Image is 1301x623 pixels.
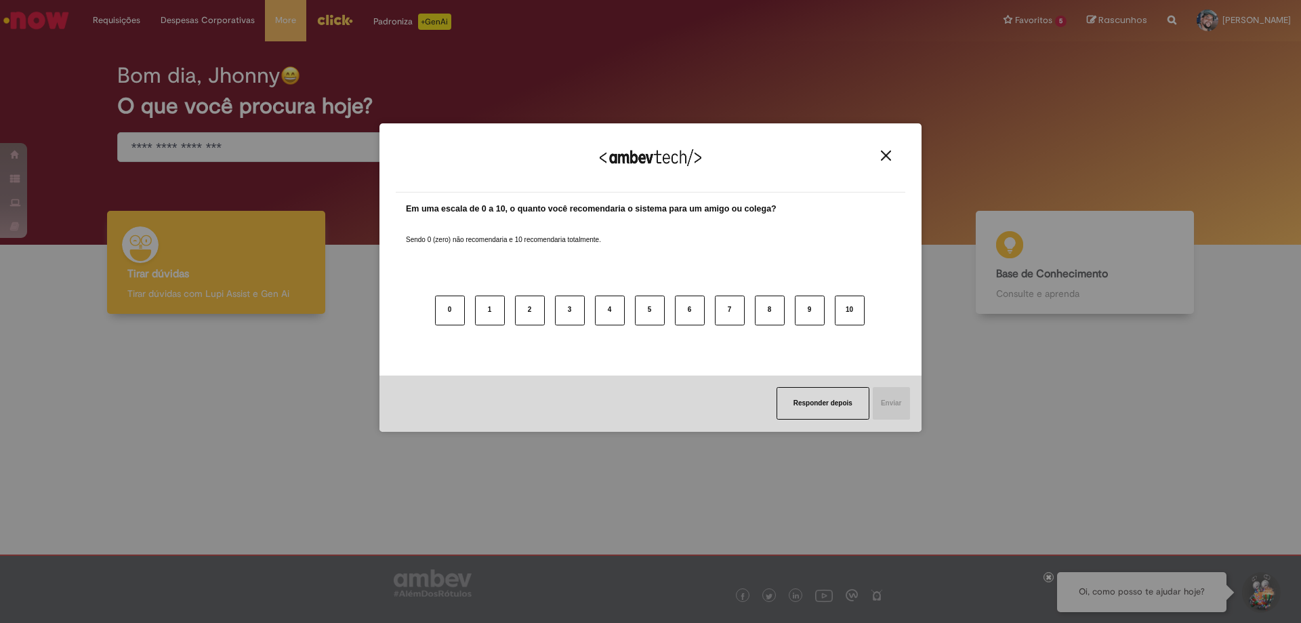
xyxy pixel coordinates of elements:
[777,387,869,420] button: Responder depois
[555,296,585,325] button: 3
[595,296,625,325] button: 4
[406,203,777,216] label: Em uma escala de 0 a 10, o quanto você recomendaria o sistema para um amigo ou colega?
[435,296,465,325] button: 0
[635,296,665,325] button: 5
[475,296,505,325] button: 1
[835,296,865,325] button: 10
[755,296,785,325] button: 8
[515,296,545,325] button: 2
[406,219,601,245] label: Sendo 0 (zero) não recomendaria e 10 recomendaria totalmente.
[675,296,705,325] button: 6
[881,150,891,161] img: Close
[715,296,745,325] button: 7
[877,150,895,161] button: Close
[600,149,701,166] img: Logo Ambevtech
[795,296,825,325] button: 9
